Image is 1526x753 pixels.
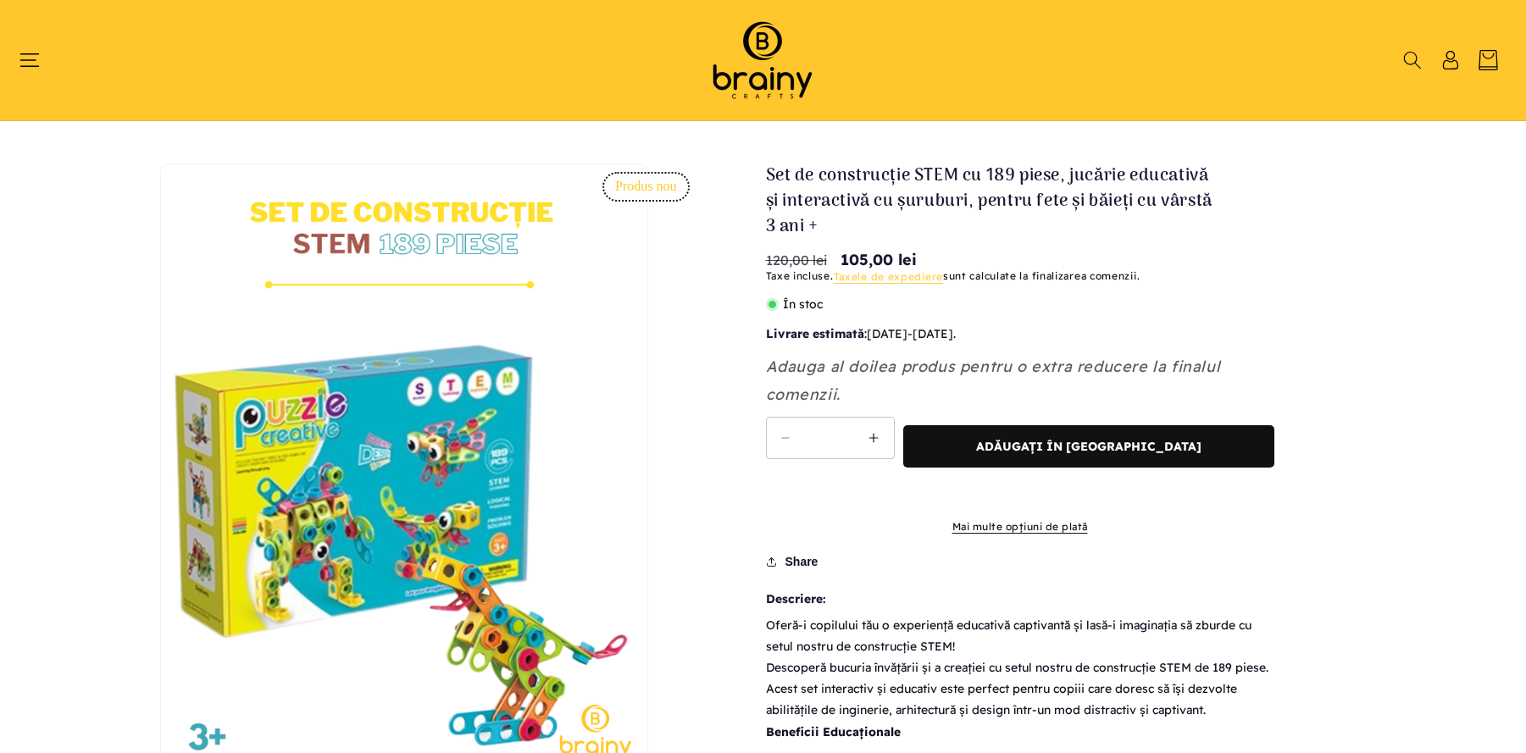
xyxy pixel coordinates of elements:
span: Adăugați în [GEOGRAPHIC_DATA] [976,440,1201,454]
p: În stoc [766,294,1274,315]
b: Livrare estimată [766,326,864,341]
s: 120,00 lei [766,250,827,270]
p: : - . [766,324,1274,345]
a: Taxele de expediere [834,270,943,283]
strong: Beneficii Educaționale [766,724,901,739]
span: [DATE] [867,326,907,341]
p: Oferă-i copilului tău o experiență educativă captivantă și lasă-i imaginația să zburde cu setul n... [766,615,1274,657]
p: Descoperă bucuria învățării și a creației cu setul nostru de construcție STEM de 189 piese. Acest... [766,657,1274,722]
summary: Meniu [27,51,48,69]
span: 105,00 lei [841,248,917,271]
a: Mai multe opțiuni de plată [766,519,1274,534]
span: [DATE] [913,326,953,341]
em: Adauga al doilea produs pentru o extra reducere la finalul comenzii. [766,357,1221,403]
button: Share [766,543,824,580]
h1: Set de construcție STEM cu 189 piese, jucărie educativă și interactivă cu șuruburi, pentru fete ș... [766,163,1224,240]
button: Adăugați în [GEOGRAPHIC_DATA] [903,425,1274,468]
img: Brainy Crafts [691,17,835,103]
b: Descriere: [766,589,1274,610]
summary: Căutați [1401,51,1423,69]
div: Taxe incluse. sunt calculate la finalizarea comenzii. [766,268,1274,285]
